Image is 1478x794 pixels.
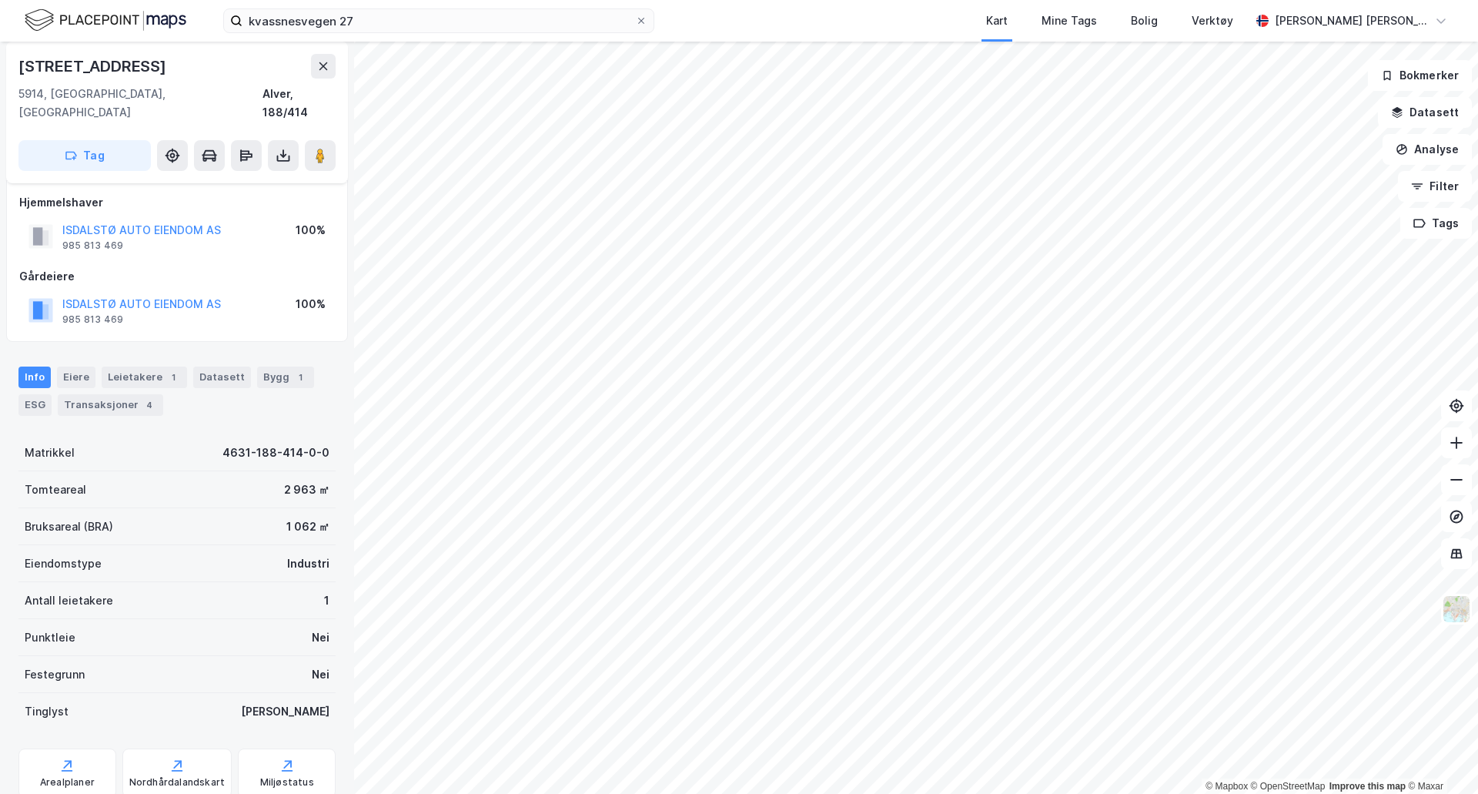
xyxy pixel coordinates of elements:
[1401,720,1478,794] iframe: Chat Widget
[260,776,314,789] div: Miljøstatus
[102,367,187,388] div: Leietakere
[62,313,123,326] div: 985 813 469
[25,628,75,647] div: Punktleie
[18,140,151,171] button: Tag
[257,367,314,388] div: Bygg
[1383,134,1472,165] button: Analyse
[1442,595,1471,624] img: Z
[25,591,113,610] div: Antall leietakere
[25,554,102,573] div: Eiendomstype
[142,397,157,413] div: 4
[166,370,181,385] div: 1
[25,518,113,536] div: Bruksareal (BRA)
[286,518,329,536] div: 1 062 ㎡
[18,85,262,122] div: 5914, [GEOGRAPHIC_DATA], [GEOGRAPHIC_DATA]
[1131,12,1158,30] div: Bolig
[62,240,123,252] div: 985 813 469
[1329,781,1406,792] a: Improve this map
[241,702,329,721] div: [PERSON_NAME]
[19,267,335,286] div: Gårdeiere
[1275,12,1429,30] div: [PERSON_NAME] [PERSON_NAME]
[1205,781,1248,792] a: Mapbox
[25,702,69,721] div: Tinglyst
[324,591,329,610] div: 1
[40,776,95,789] div: Arealplaner
[1368,60,1472,91] button: Bokmerker
[293,370,308,385] div: 1
[18,54,169,79] div: [STREET_ADDRESS]
[1378,97,1472,128] button: Datasett
[129,776,226,789] div: Nordhårdalandskart
[284,481,329,499] div: 2 963 ㎡
[222,444,329,462] div: 4631-188-414-0-0
[25,665,85,684] div: Festegrunn
[1401,720,1478,794] div: Kontrollprogram for chat
[25,444,75,462] div: Matrikkel
[262,85,336,122] div: Alver, 188/414
[986,12,1008,30] div: Kart
[1192,12,1233,30] div: Verktøy
[312,628,329,647] div: Nei
[1251,781,1326,792] a: OpenStreetMap
[193,367,251,388] div: Datasett
[18,394,52,416] div: ESG
[19,193,335,212] div: Hjemmelshaver
[296,221,326,240] div: 100%
[18,367,51,388] div: Info
[1400,208,1472,239] button: Tags
[1398,171,1472,202] button: Filter
[296,295,326,313] div: 100%
[58,394,163,416] div: Transaksjoner
[25,7,186,34] img: logo.f888ab2527a4732fd821a326f86c7f29.svg
[242,9,635,32] input: Søk på adresse, matrikkel, gårdeiere, leietakere eller personer
[312,665,329,684] div: Nei
[57,367,95,388] div: Eiere
[287,554,329,573] div: Industri
[25,481,86,499] div: Tomteareal
[1042,12,1097,30] div: Mine Tags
